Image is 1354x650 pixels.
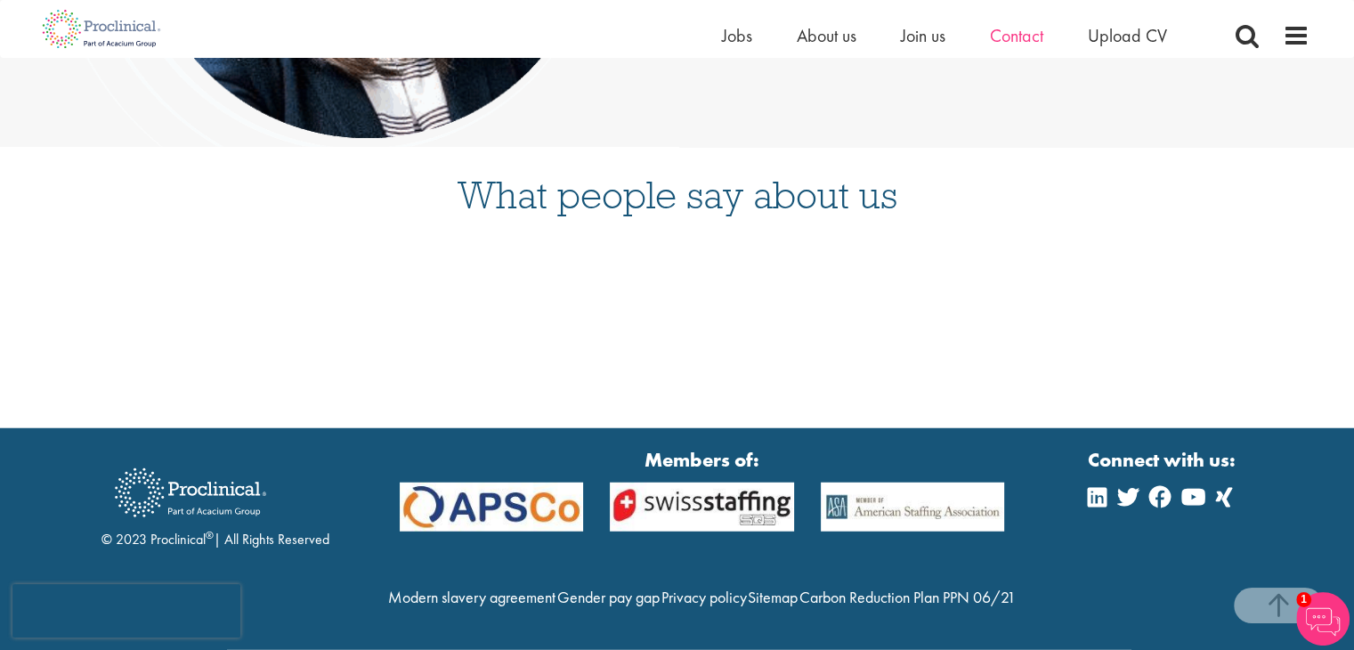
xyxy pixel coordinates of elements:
strong: Connect with us: [1088,446,1239,474]
a: Privacy policy [661,587,746,607]
a: Join us [901,24,945,47]
img: APSCo [596,483,807,532]
sup: ® [206,528,214,542]
strong: Members of: [400,446,1005,474]
img: APSCo [386,483,597,532]
img: Proclinical Recruitment [101,456,280,530]
div: © 2023 Proclinical | All Rights Reserved [101,455,329,550]
iframe: reCAPTCHA [12,584,240,638]
a: Modern slavery agreement [388,587,555,607]
span: 1 [1296,592,1311,607]
img: Chatbot [1296,592,1350,646]
img: APSCo [807,483,1018,532]
iframe: Customer reviews powered by Trustpilot [32,250,1323,375]
a: Carbon Reduction Plan PPN 06/21 [799,587,1016,607]
a: About us [797,24,856,47]
a: Upload CV [1088,24,1167,47]
a: Contact [990,24,1043,47]
a: Sitemap [748,587,798,607]
a: Gender pay gap [557,587,660,607]
a: Jobs [722,24,752,47]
